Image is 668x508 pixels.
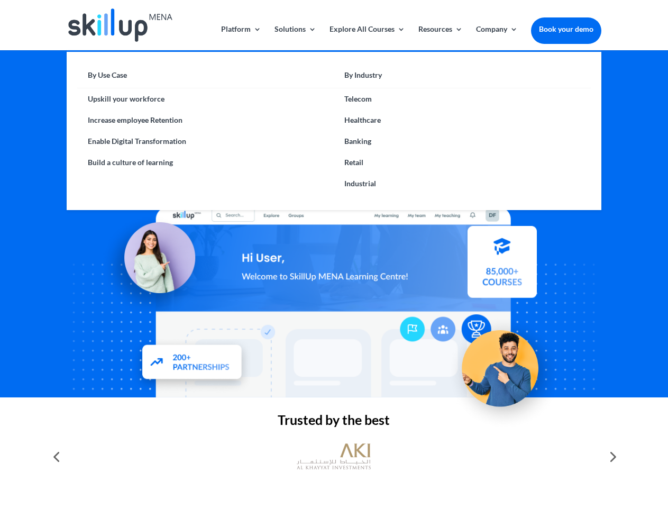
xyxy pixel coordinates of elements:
[468,230,537,302] img: Courses library - SkillUp MENA
[531,17,601,41] a: Book your demo
[77,88,334,110] a: Upskill your workforce
[297,438,371,475] img: al khayyat investments logo
[77,68,334,88] a: By Use Case
[334,110,590,131] a: Healthcare
[131,335,254,393] img: Partners - SkillUp Mena
[334,152,590,173] a: Retail
[334,131,590,152] a: Banking
[77,152,334,173] a: Build a culture of learning
[77,110,334,131] a: Increase employee Retention
[330,25,405,50] a: Explore All Courses
[492,394,668,508] iframe: Chat Widget
[77,131,334,152] a: Enable Digital Transformation
[334,173,590,194] a: Industrial
[274,25,316,50] a: Solutions
[418,25,463,50] a: Resources
[446,308,564,425] img: Upskill your workforce - SkillUp
[334,88,590,110] a: Telecom
[99,210,206,317] img: Learning Management Solution - SkillUp
[68,8,172,42] img: Skillup Mena
[476,25,518,50] a: Company
[221,25,261,50] a: Platform
[334,68,590,88] a: By Industry
[67,413,601,432] h2: Trusted by the best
